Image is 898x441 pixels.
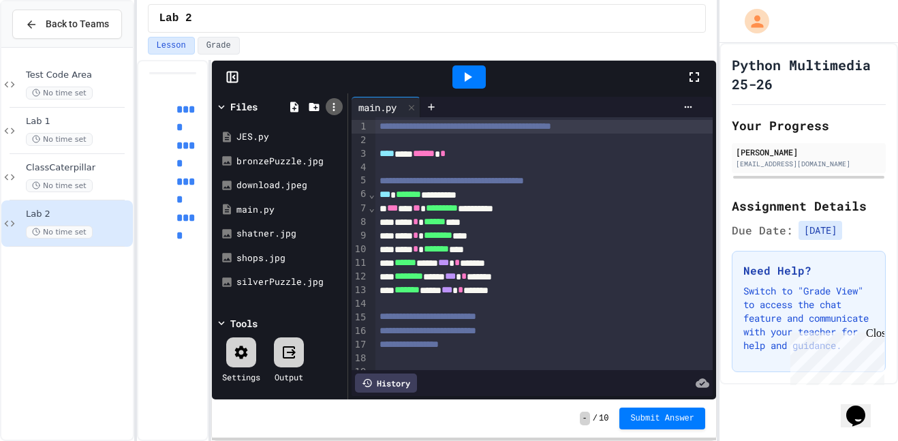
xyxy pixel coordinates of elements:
span: 10 [599,413,608,424]
h2: Assignment Details [732,196,886,215]
span: / [593,413,598,424]
span: Lab 2 [26,209,130,220]
div: My Account [730,5,773,37]
span: No time set [26,226,93,239]
span: Due Date: [732,222,793,239]
span: [DATE] [799,221,842,240]
div: bronzePuzzle.jpg [236,155,343,168]
iframe: chat widget [785,327,884,385]
button: Lesson [148,37,195,55]
div: download.jpeg [236,179,343,192]
div: 7 [352,202,369,215]
div: 8 [352,215,369,229]
span: No time set [26,179,93,192]
div: main.py [236,203,343,217]
div: 17 [352,338,369,352]
div: 16 [352,324,369,338]
div: shops.jpg [236,252,343,265]
div: 11 [352,256,369,270]
span: Fold line [368,189,375,200]
div: 6 [352,187,369,201]
iframe: chat widget [841,386,884,427]
div: main.py [352,97,420,117]
span: ClassCaterpillar [26,162,130,174]
span: - [580,412,590,425]
h1: Python Multimedia 25-26 [732,55,886,93]
div: Output [275,371,303,383]
div: main.py [352,100,403,115]
div: 5 [352,174,369,187]
h2: Your Progress [732,116,886,135]
div: shatner.jpg [236,227,343,241]
div: Settings [222,371,260,383]
div: [EMAIL_ADDRESS][DOMAIN_NAME] [736,159,882,169]
div: 1 [352,120,369,134]
div: Files [230,100,258,114]
div: 15 [352,311,369,324]
div: JES.py [236,130,343,144]
h3: Need Help? [743,262,874,279]
button: Submit Answer [619,408,705,429]
div: 3 [352,147,369,161]
div: 2 [352,134,369,147]
span: Lab 1 [26,116,130,127]
div: 14 [352,297,369,311]
div: Tools [230,316,258,331]
div: 13 [352,284,369,297]
button: Back to Teams [12,10,122,39]
div: 4 [352,161,369,174]
div: History [355,374,417,393]
div: [PERSON_NAME] [736,146,882,158]
span: Test Code Area [26,70,130,81]
p: Switch to "Grade View" to access the chat feature and communicate with your teacher for help and ... [743,284,874,352]
span: No time set [26,133,93,146]
div: 9 [352,229,369,243]
div: silverPuzzle.jpg [236,275,343,289]
span: No time set [26,87,93,100]
span: Submit Answer [630,413,694,424]
div: 18 [352,352,369,365]
span: Back to Teams [46,17,109,31]
div: 10 [352,243,369,256]
span: Lab 2 [159,10,192,27]
span: Fold line [368,202,375,213]
button: Grade [198,37,240,55]
div: Chat with us now!Close [5,5,94,87]
div: 19 [352,365,369,379]
div: 12 [352,270,369,284]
